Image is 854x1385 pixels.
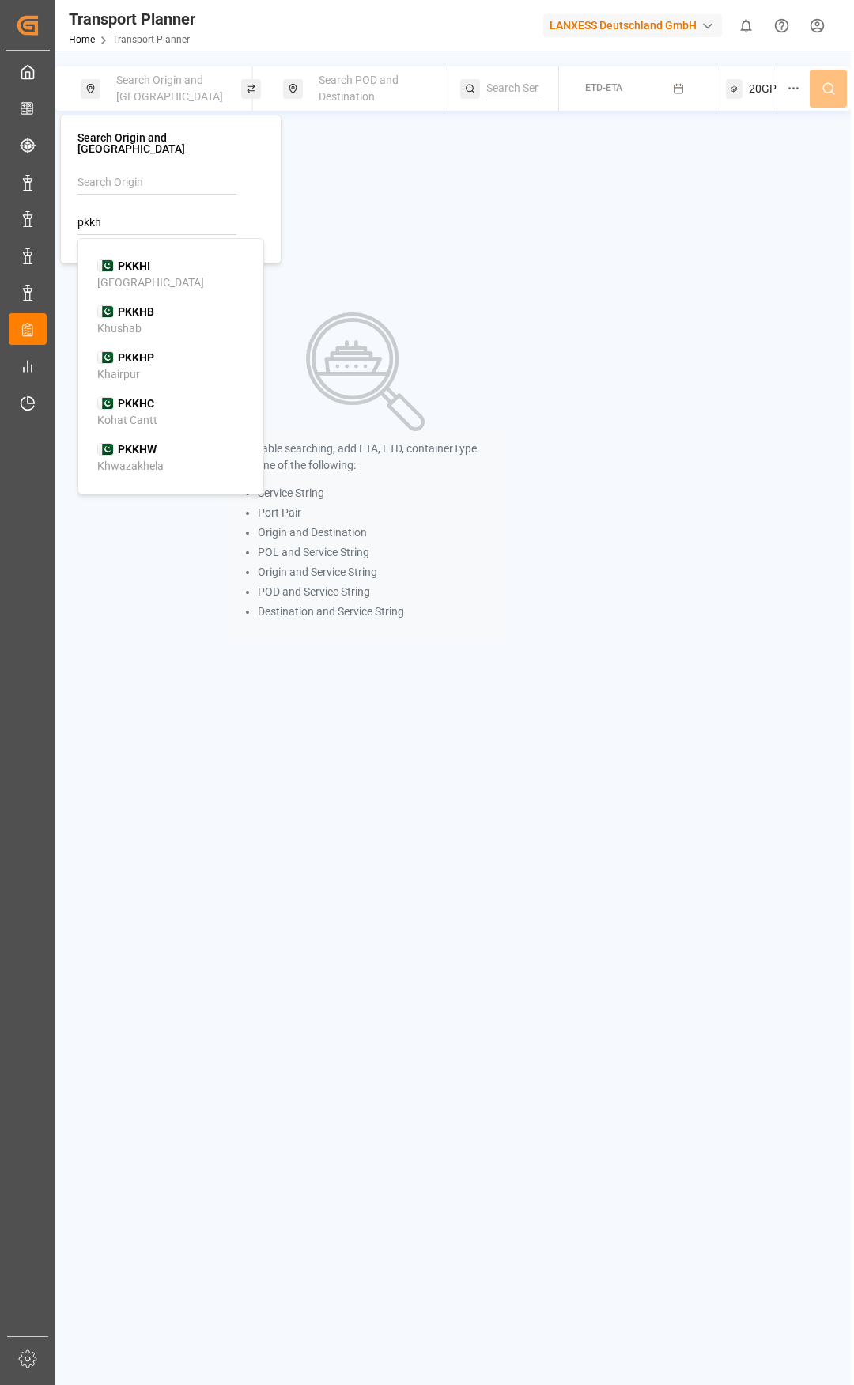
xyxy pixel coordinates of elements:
button: LANXESS Deutschland GmbH [543,10,728,40]
img: country [97,305,114,318]
b: PKKHP [118,351,154,364]
a: Home [69,34,95,45]
span: ETD-ETA [585,82,622,93]
b: PKKHC [118,397,154,410]
img: Search [306,312,425,431]
div: Transport Planner [69,7,195,31]
div: Khwazakhela [97,458,164,475]
li: Port Pair [258,505,496,521]
b: PKKHI [118,259,150,272]
button: show 0 new notifications [728,8,764,44]
li: Destination and Service String [258,604,496,620]
div: [GEOGRAPHIC_DATA] [97,274,204,291]
li: POD and Service String [258,584,496,600]
img: country [97,397,114,410]
input: Search Origin [77,171,236,195]
input: Search Service String [486,77,539,100]
input: Search POL [77,211,236,235]
img: country [97,259,114,272]
h4: Search Origin and [GEOGRAPHIC_DATA] [77,132,264,154]
b: PKKHW [118,443,157,456]
li: Origin and Destination [258,524,496,541]
img: country [97,443,114,456]
li: Service String [258,485,496,501]
p: To enable searching, add ETA, ETD, containerType and one of the following: [236,441,496,474]
div: LANXESS Deutschland GmbH [543,14,722,37]
div: Kohat Cantt [97,412,157,429]
li: POL and Service String [258,544,496,561]
span: Search POD and Destination [319,74,399,103]
div: Khairpur [97,366,140,383]
div: Khushab [97,320,142,337]
button: ETD-ETA [569,74,707,104]
span: Search Origin and [GEOGRAPHIC_DATA] [116,74,223,103]
b: PKKHB [118,305,154,318]
span: 20GP [749,81,777,97]
li: Origin and Service String [258,564,496,581]
img: country [97,351,114,364]
button: Help Center [764,8,799,44]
